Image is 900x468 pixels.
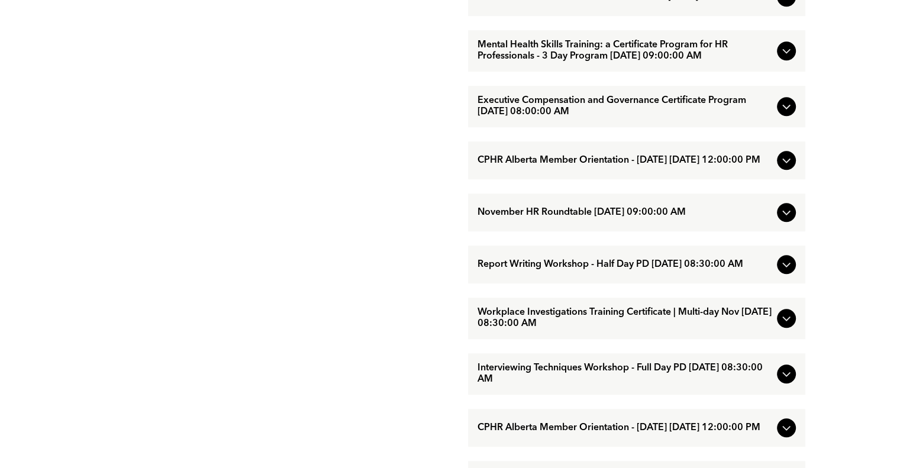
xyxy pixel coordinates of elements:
[478,95,772,118] span: Executive Compensation and Governance Certificate Program [DATE] 08:00:00 AM
[478,40,772,62] span: Mental Health Skills Training: a Certificate Program for HR Professionals - 3 Day Program [DATE] ...
[478,422,772,434] span: CPHR Alberta Member Orientation - [DATE] [DATE] 12:00:00 PM
[478,155,772,166] span: CPHR Alberta Member Orientation - [DATE] [DATE] 12:00:00 PM
[478,363,772,385] span: Interviewing Techniques Workshop - Full Day PD [DATE] 08:30:00 AM
[478,259,772,270] span: Report Writing Workshop - Half Day PD [DATE] 08:30:00 AM
[478,207,772,218] span: November HR Roundtable [DATE] 09:00:00 AM
[478,307,772,330] span: Workplace Investigations Training Certificate | Multi-day Nov [DATE] 08:30:00 AM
